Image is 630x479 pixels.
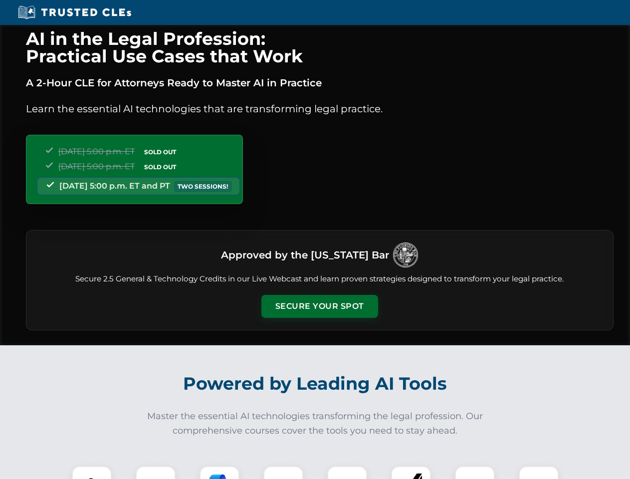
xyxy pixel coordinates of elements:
h2: Powered by Leading AI Tools [39,366,592,401]
span: [DATE] 5:00 p.m. ET [58,162,135,171]
span: SOLD OUT [141,147,180,157]
button: Secure Your Spot [261,295,378,318]
span: SOLD OUT [141,162,180,172]
p: A 2-Hour CLE for Attorneys Ready to Master AI in Practice [26,75,614,91]
h3: Approved by the [US_STATE] Bar [221,246,389,264]
span: [DATE] 5:00 p.m. ET [58,147,135,156]
p: Secure 2.5 General & Technology Credits in our Live Webcast and learn proven strategies designed ... [38,273,601,285]
p: Master the essential AI technologies transforming the legal profession. Our comprehensive courses... [141,409,490,438]
h1: AI in the Legal Profession: Practical Use Cases that Work [26,30,614,65]
img: Logo [393,242,418,267]
img: Trusted CLEs [15,5,134,20]
p: Learn the essential AI technologies that are transforming legal practice. [26,101,614,117]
